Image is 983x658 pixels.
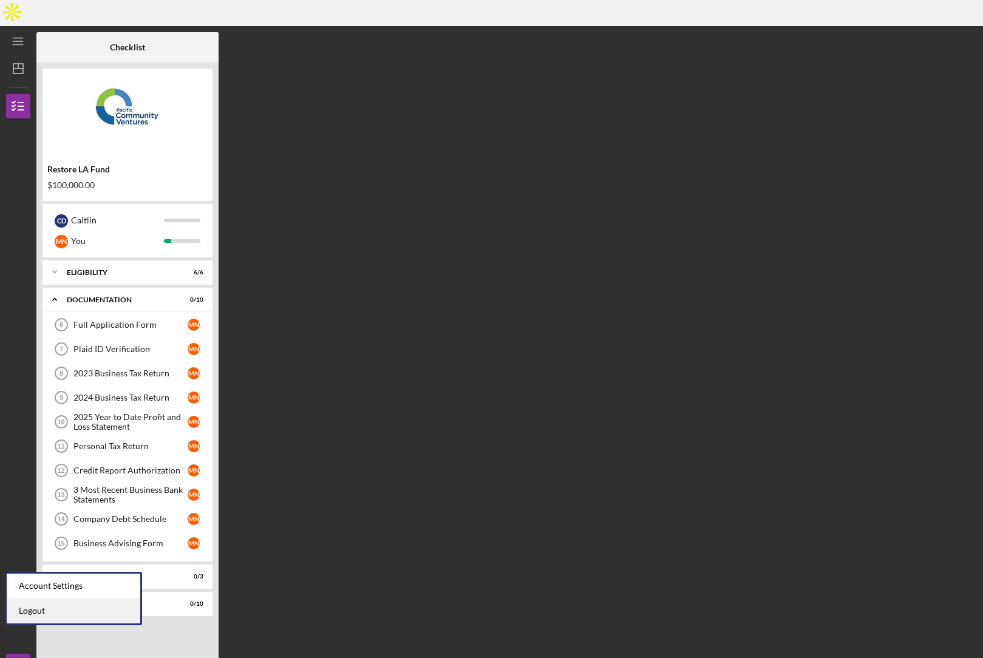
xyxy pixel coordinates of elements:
div: Documentation [67,296,173,304]
a: Logout [7,599,140,623]
div: 0 / 3 [182,573,203,580]
a: 82023 Business Tax ReturnMN [49,361,206,385]
tspan: 9 [60,394,63,401]
a: 7Plaid ID VerificationMN [49,337,206,361]
tspan: 14 [57,515,65,523]
div: Caitlin [71,210,164,231]
tspan: 7 [60,345,63,353]
tspan: 12 [57,467,64,474]
div: You [71,231,164,251]
div: M N [188,343,200,355]
a: 14Company Debt ScheduleMN [49,507,206,531]
div: 2024 Business Tax Return [73,393,188,402]
div: 6 / 6 [182,269,203,276]
img: Product logo [43,75,213,148]
div: $100,000.00 [47,180,208,190]
div: M N [188,440,200,452]
tspan: 13 [57,491,64,498]
a: 92024 Business Tax ReturnMN [49,385,206,410]
a: 133 Most Recent Business Bank StatementsMN [49,483,206,507]
div: 2023 Business Tax Return [73,368,188,378]
b: Checklist [110,42,145,52]
div: Company Debt Schedule [73,514,188,524]
div: M N [188,416,200,428]
tspan: 15 [57,540,64,547]
div: M N [188,319,200,331]
tspan: 6 [60,321,63,328]
div: 3 Most Recent Business Bank Statements [73,485,188,504]
tspan: 8 [60,370,63,377]
div: C D [55,214,68,228]
a: 6Full Application FormMN [49,313,206,337]
tspan: 11 [57,443,64,450]
div: M N [188,513,200,525]
div: Credit Report Authorization [73,466,188,475]
tspan: 10 [57,418,64,426]
div: 0 / 10 [182,296,203,304]
div: M N [188,392,200,404]
div: Personal Tax Return [73,441,188,451]
a: 12Credit Report AuthorizationMN [49,458,206,483]
div: M N [188,537,200,549]
div: Eligibility [67,269,173,276]
a: 102025 Year to Date Profit and Loss StatementMN [49,410,206,434]
div: M N [188,489,200,501]
div: M N [188,464,200,477]
div: M N [188,367,200,379]
a: 11Personal Tax ReturnMN [49,434,206,458]
div: Full Application Form [73,320,188,330]
div: Plaid ID Verification [73,344,188,354]
div: M N [55,235,68,248]
div: Restore LA Fund [47,164,208,174]
div: Account Settings [7,574,140,599]
div: 2025 Year to Date Profit and Loss Statement [73,412,188,432]
div: Business Advising Form [73,538,188,548]
a: 15Business Advising FormMN [49,531,206,555]
div: 0 / 10 [182,600,203,608]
